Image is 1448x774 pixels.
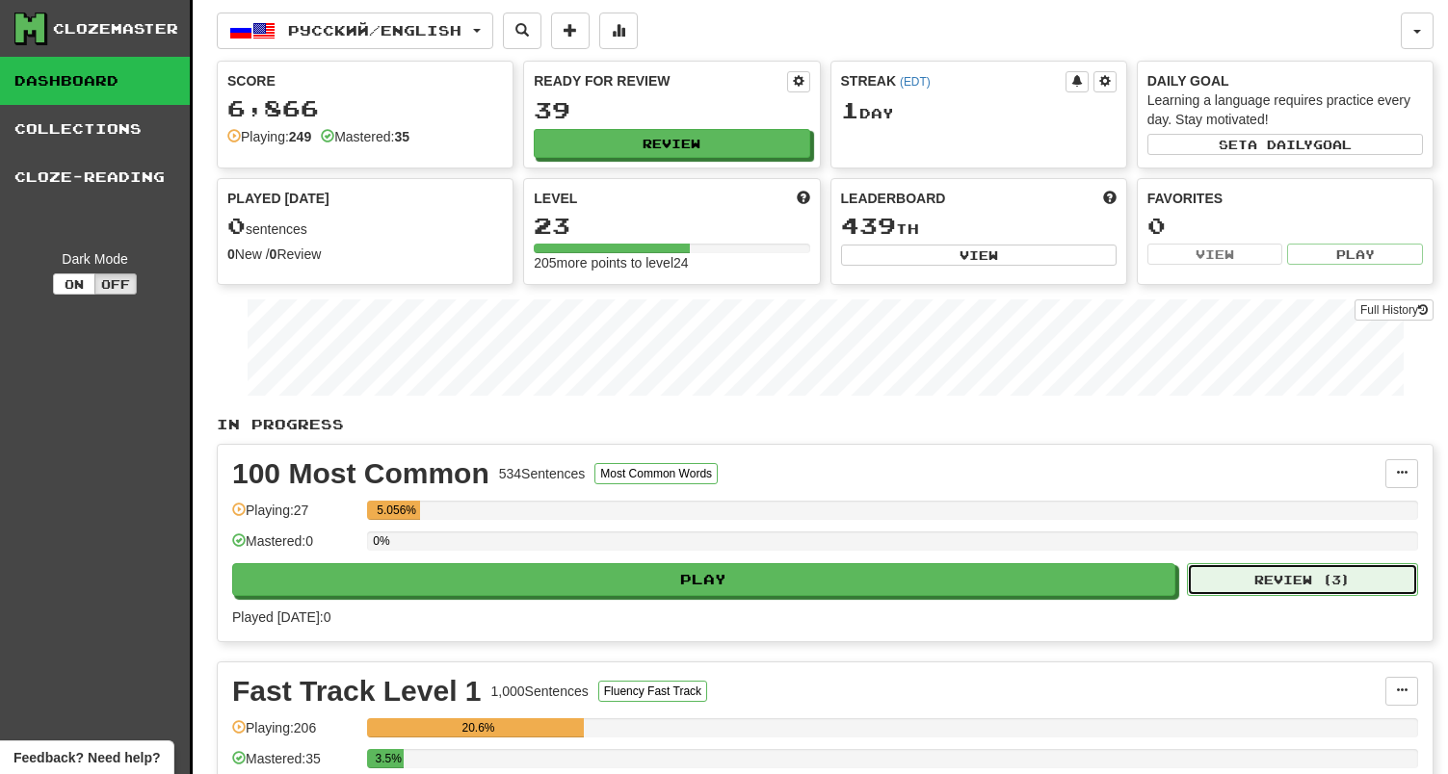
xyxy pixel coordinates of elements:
button: Add sentence to collection [551,13,590,49]
div: 534 Sentences [499,464,586,483]
button: Русский/English [217,13,493,49]
div: sentences [227,214,503,239]
div: 205 more points to level 24 [534,253,809,272]
div: 3.5% [373,749,404,768]
button: Play [232,563,1175,596]
div: Learning a language requires practice every day. Stay motivated! [1147,90,1423,129]
div: 100 Most Common [232,459,489,488]
div: 1,000 Sentences [491,682,589,701]
button: Review [534,129,809,158]
button: Review (3) [1187,563,1418,596]
div: Ready for Review [534,71,786,90]
p: In Progress [217,415,1434,434]
span: Русский / English [288,22,461,39]
div: Favorites [1147,189,1423,208]
button: Play [1287,244,1423,265]
div: th [841,214,1117,239]
div: Daily Goal [1147,71,1423,90]
div: Playing: [227,127,311,146]
div: 0 [1147,214,1423,238]
button: On [53,273,95,295]
button: View [841,245,1117,266]
div: 6,866 [227,96,503,120]
button: Most Common Words [594,463,718,484]
div: 20.6% [373,718,583,737]
div: 5.056% [373,501,420,520]
div: 39 [534,98,809,122]
span: Leaderboard [841,189,946,208]
div: Playing: 206 [232,718,357,750]
button: View [1147,244,1283,265]
span: a daily [1248,138,1313,151]
button: More stats [599,13,638,49]
span: Open feedback widget [13,748,160,767]
div: Mastered: [321,127,409,146]
strong: 249 [289,129,311,144]
span: 0 [227,212,246,239]
a: Full History [1355,299,1434,321]
span: Level [534,189,577,208]
span: Played [DATE] [227,189,329,208]
div: Day [841,98,1117,123]
strong: 35 [394,129,409,144]
span: Played [DATE]: 0 [232,609,330,625]
div: Streak [841,71,1066,90]
div: 23 [534,214,809,238]
div: Playing: 27 [232,501,357,532]
div: Mastered: 0 [232,531,357,563]
span: 1 [841,96,859,123]
button: Off [94,273,137,295]
div: Fast Track Level 1 [232,677,482,706]
span: 439 [841,212,896,239]
div: New / Review [227,245,503,264]
div: Clozemaster [53,19,178,39]
strong: 0 [227,246,235,262]
button: Search sentences [503,13,541,49]
strong: 0 [270,246,277,262]
span: Score more points to level up [797,189,810,208]
div: Dark Mode [14,249,175,269]
span: This week in points, UTC [1103,189,1117,208]
button: Fluency Fast Track [598,681,707,702]
button: Seta dailygoal [1147,134,1423,155]
div: Score [227,71,503,90]
a: (EDT) [900,75,931,89]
